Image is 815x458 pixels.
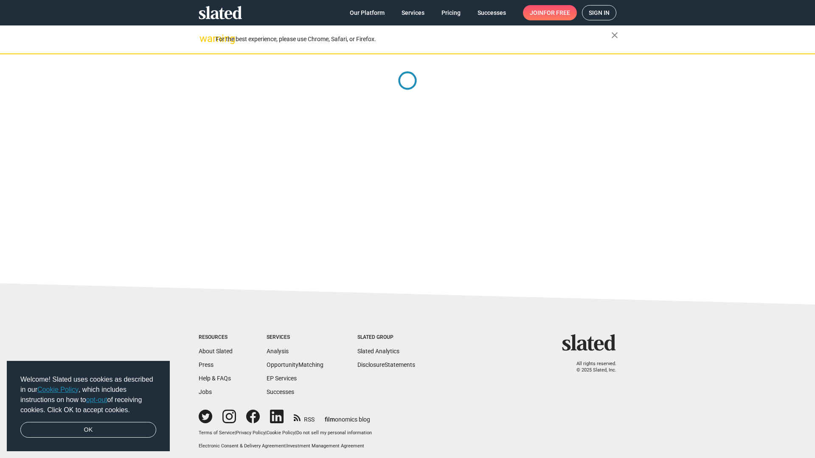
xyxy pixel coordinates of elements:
[471,5,513,20] a: Successes
[199,361,214,368] a: Press
[267,430,295,436] a: Cookie Policy
[325,416,335,423] span: film
[295,430,296,436] span: |
[568,361,616,373] p: All rights reserved. © 2025 Slated, Inc.
[523,5,577,20] a: Joinfor free
[216,34,611,45] div: For the best experience, please use Chrome, Safari, or Firefox.
[20,374,156,415] span: Welcome! Slated uses cookies as described in our , which includes instructions on how to of recei...
[86,396,107,403] a: opt-out
[543,5,570,20] span: for free
[285,443,287,449] span: |
[265,430,267,436] span: |
[589,6,610,20] span: Sign in
[350,5,385,20] span: Our Platform
[582,5,616,20] a: Sign in
[402,5,424,20] span: Services
[199,388,212,395] a: Jobs
[294,411,315,424] a: RSS
[357,348,399,355] a: Slated Analytics
[357,334,415,341] div: Slated Group
[199,334,233,341] div: Resources
[20,422,156,438] a: dismiss cookie message
[199,375,231,382] a: Help & FAQs
[296,430,372,436] button: Do not sell my personal information
[267,334,323,341] div: Services
[343,5,391,20] a: Our Platform
[478,5,506,20] span: Successes
[441,5,461,20] span: Pricing
[199,348,233,355] a: About Slated
[267,388,294,395] a: Successes
[395,5,431,20] a: Services
[199,430,235,436] a: Terms of Service
[235,430,236,436] span: |
[37,386,79,393] a: Cookie Policy
[200,34,210,44] mat-icon: warning
[530,5,570,20] span: Join
[267,361,323,368] a: OpportunityMatching
[357,361,415,368] a: DisclosureStatements
[267,375,297,382] a: EP Services
[287,443,364,449] a: Investment Management Agreement
[610,30,620,40] mat-icon: close
[199,443,285,449] a: Electronic Consent & Delivery Agreement
[7,361,170,452] div: cookieconsent
[325,409,370,424] a: filmonomics blog
[435,5,467,20] a: Pricing
[267,348,289,355] a: Analysis
[236,430,265,436] a: Privacy Policy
